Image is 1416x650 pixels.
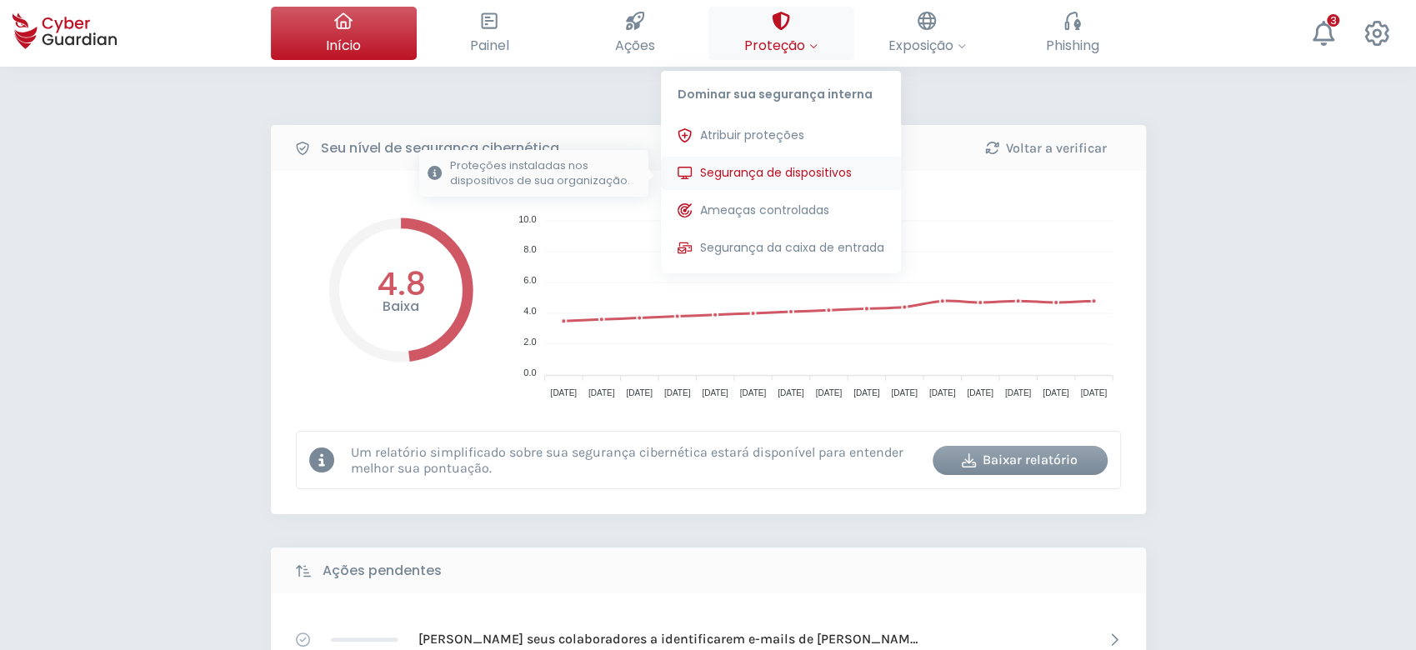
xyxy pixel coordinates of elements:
tspan: [DATE] [739,388,766,397]
button: Segurança de dispositivosProteções instaladas nos dispositivos de sua organização. [661,157,901,190]
tspan: [DATE] [1004,388,1031,397]
p: Proteções instaladas nos dispositivos de sua organização. [450,158,640,188]
b: Ações pendentes [323,561,442,581]
tspan: [DATE] [626,388,653,397]
tspan: [DATE] [928,388,955,397]
tspan: [DATE] [663,388,690,397]
span: Início [326,35,361,56]
span: Segurança de dispositivos [700,164,852,182]
span: Atribuir proteções [700,127,804,144]
button: Segurança da caixa de entrada [661,232,901,265]
button: Painel [417,7,563,60]
tspan: 2.0 [523,337,536,347]
tspan: [DATE] [815,388,842,397]
tspan: [DATE] [1043,388,1069,397]
tspan: [DATE] [702,388,728,397]
p: Um relatório simplificado sobre sua segurança cibernética estará disponível para entender melhor ... [351,444,920,476]
tspan: 8.0 [523,244,536,254]
tspan: [DATE] [778,388,804,397]
tspan: [DATE] [1080,388,1107,397]
div: 3 [1327,14,1339,27]
span: Painel [470,35,509,56]
button: Início [271,7,417,60]
button: Baixar relatório [933,446,1108,475]
button: Phishing [1000,7,1146,60]
tspan: 10.0 [518,214,536,224]
tspan: 6.0 [523,275,536,285]
span: Ameaças controladas [700,202,829,219]
span: Exposição [888,35,966,56]
div: Baixar relatório [945,450,1095,470]
tspan: [DATE] [588,388,614,397]
div: Voltar a verificar [971,138,1121,158]
span: Proteção [744,35,818,56]
button: Exposição [854,7,1000,60]
button: Voltar a verificar [958,133,1133,162]
p: Dominar sua segurança interna [661,71,901,111]
b: Seu nível de segurança cibernética [321,138,559,158]
tspan: 4.0 [523,306,536,316]
span: Phishing [1046,35,1099,56]
tspan: 0.0 [523,367,536,377]
button: ProteçãoDominar sua segurança internaAtribuir proteçõesSegurança de dispositivosProteções instala... [708,7,854,60]
button: Atribuir proteções [661,119,901,152]
tspan: [DATE] [891,388,918,397]
tspan: [DATE] [967,388,993,397]
tspan: [DATE] [550,388,577,397]
button: Ações [563,7,708,60]
span: Ações [615,35,655,56]
tspan: [DATE] [853,388,879,397]
button: Ameaças controladas [661,194,901,227]
span: Segurança da caixa de entrada [700,239,884,257]
p: [PERSON_NAME] seus colaboradores a identificarem e-mails de [PERSON_NAME] [418,630,918,648]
